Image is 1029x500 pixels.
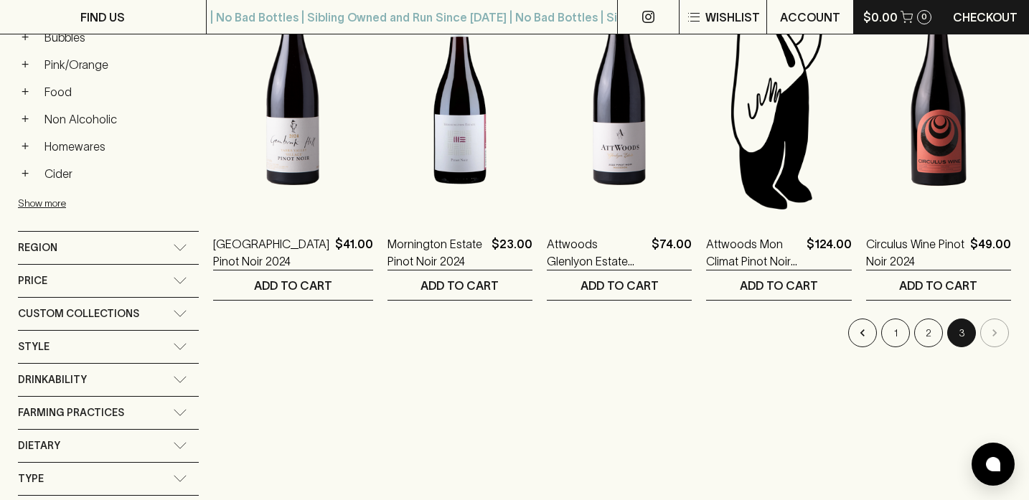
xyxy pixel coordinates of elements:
[914,319,943,347] button: Go to page 2
[38,161,199,186] a: Cider
[921,13,927,21] p: 0
[547,270,692,300] button: ADD TO CART
[387,235,486,270] a: Mornington Estate Pinot Noir 2024
[335,235,373,270] p: $41.00
[18,189,206,218] button: Show more
[38,25,199,49] a: Bubbles
[970,235,1011,270] p: $49.00
[18,430,199,462] div: Dietary
[18,232,199,264] div: Region
[18,265,199,297] div: Price
[547,235,646,270] a: Attwoods Glenlyon Estate Pinot Noir 2022
[18,404,124,422] span: Farming Practices
[947,319,976,347] button: page 3
[848,319,877,347] button: Go to previous page
[863,9,898,26] p: $0.00
[780,9,840,26] p: ACCOUNT
[581,277,659,294] p: ADD TO CART
[706,235,800,270] a: Attwoods Mon Climat Pinot Noir 2023
[18,397,199,429] div: Farming Practices
[18,463,199,495] div: Type
[18,331,199,363] div: Style
[866,270,1011,300] button: ADD TO CART
[807,235,852,270] p: $124.00
[213,319,1011,347] nav: pagination navigation
[953,9,1018,26] p: Checkout
[881,319,910,347] button: Go to page 1
[18,139,32,154] button: +
[18,166,32,181] button: +
[18,57,32,72] button: +
[492,235,532,270] p: $23.00
[38,107,199,131] a: Non Alcoholic
[18,272,47,290] span: Price
[387,270,532,300] button: ADD TO CART
[18,371,87,389] span: Drinkability
[254,277,332,294] p: ADD TO CART
[18,338,50,356] span: Style
[18,239,57,257] span: Region
[740,277,818,294] p: ADD TO CART
[18,112,32,126] button: +
[38,80,199,104] a: Food
[652,235,692,270] p: $74.00
[80,9,125,26] p: FIND US
[705,9,760,26] p: Wishlist
[18,437,60,455] span: Dietary
[38,52,199,77] a: Pink/Orange
[420,277,499,294] p: ADD TO CART
[706,270,851,300] button: ADD TO CART
[18,30,32,44] button: +
[18,298,199,330] div: Custom Collections
[213,270,373,300] button: ADD TO CART
[986,457,1000,471] img: bubble-icon
[18,364,199,396] div: Drinkability
[899,277,977,294] p: ADD TO CART
[38,134,199,159] a: Homewares
[18,305,139,323] span: Custom Collections
[18,85,32,99] button: +
[866,235,964,270] a: Circulus Wine Pinot Noir 2024
[18,470,44,488] span: Type
[213,235,329,270] a: [GEOGRAPHIC_DATA] Pinot Noir 2024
